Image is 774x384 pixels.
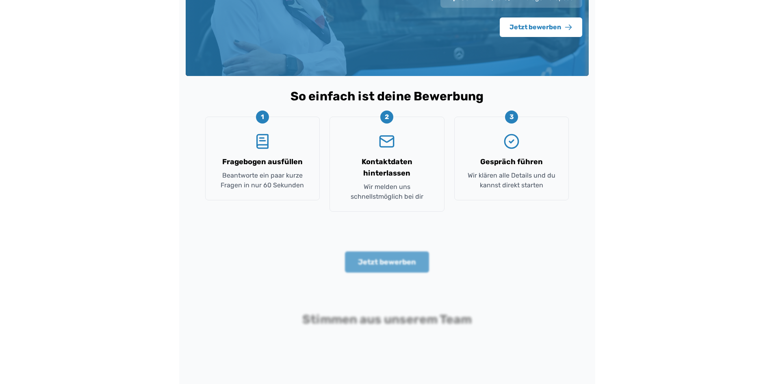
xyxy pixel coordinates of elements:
[254,133,271,150] svg: BookText
[345,252,429,273] button: Jetzt bewerben
[192,312,582,327] h2: Stimmen aus unserem Team
[503,133,520,150] svg: CircleCheck
[215,171,310,190] p: Beantworte ein paar kurze Fragen in nur 60 Sekunden
[464,171,559,190] p: Wir klären alle Details und du kannst direkt starten
[500,17,582,37] button: Jetzt bewerben
[222,156,303,167] h3: Fragebogen ausfüllen
[380,111,393,124] div: 2
[340,156,434,179] h3: Kontaktdaten hinterlassen
[340,182,434,202] p: Wir melden uns schnellstmöglich bei dir
[256,111,269,124] div: 1
[480,156,543,167] h3: Gespräch führen
[379,133,395,150] svg: Mail
[192,89,582,104] h2: So einfach ist deine Bewerbung
[505,111,518,124] div: 3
